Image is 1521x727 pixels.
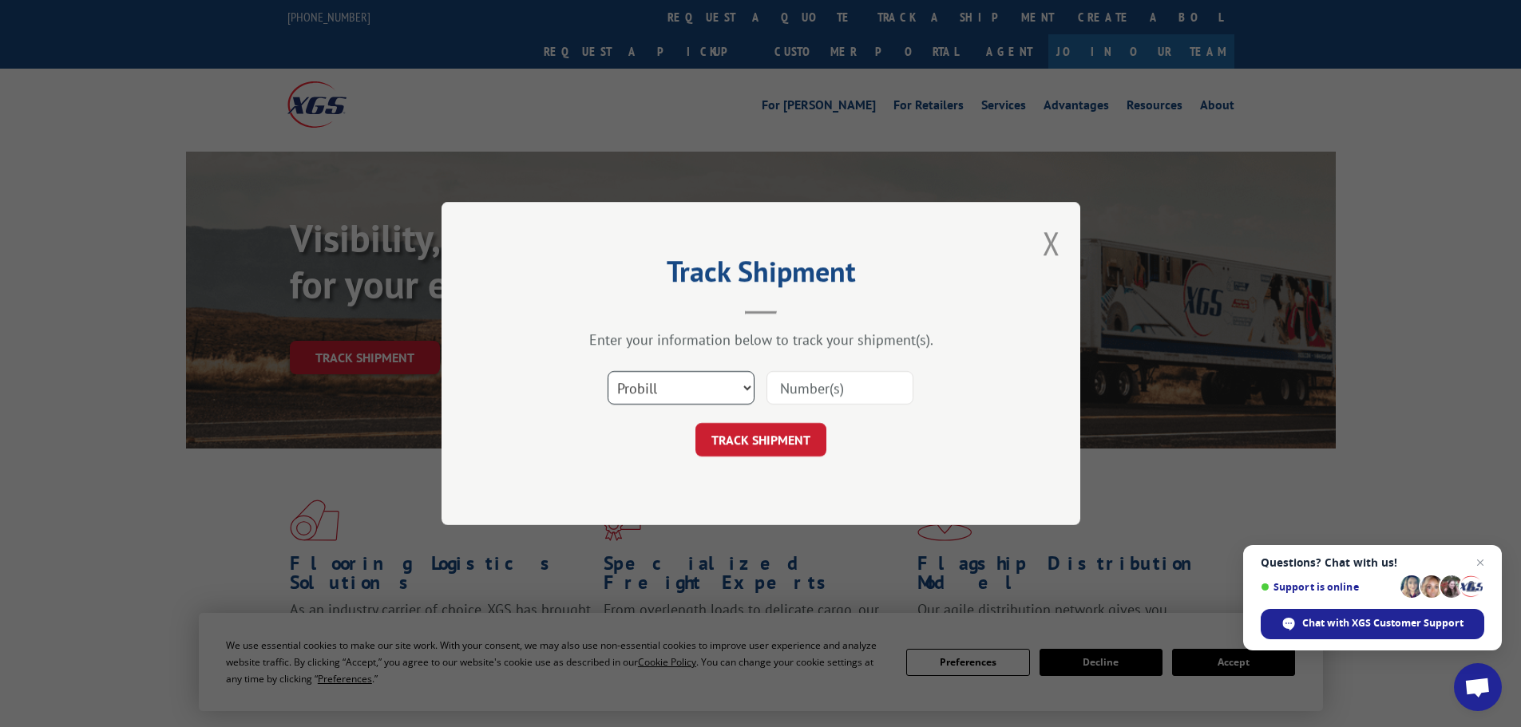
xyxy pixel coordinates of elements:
[1043,222,1060,264] button: Close modal
[1261,609,1484,639] div: Chat with XGS Customer Support
[521,260,1000,290] h2: Track Shipment
[521,330,1000,349] div: Enter your information below to track your shipment(s).
[695,423,826,456] button: TRACK SHIPMENT
[1302,616,1464,630] span: Chat with XGS Customer Support
[1454,663,1502,711] div: Open chat
[1471,553,1490,572] span: Close chat
[766,371,913,405] input: Number(s)
[1261,556,1484,569] span: Questions? Chat with us!
[1261,581,1395,593] span: Support is online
